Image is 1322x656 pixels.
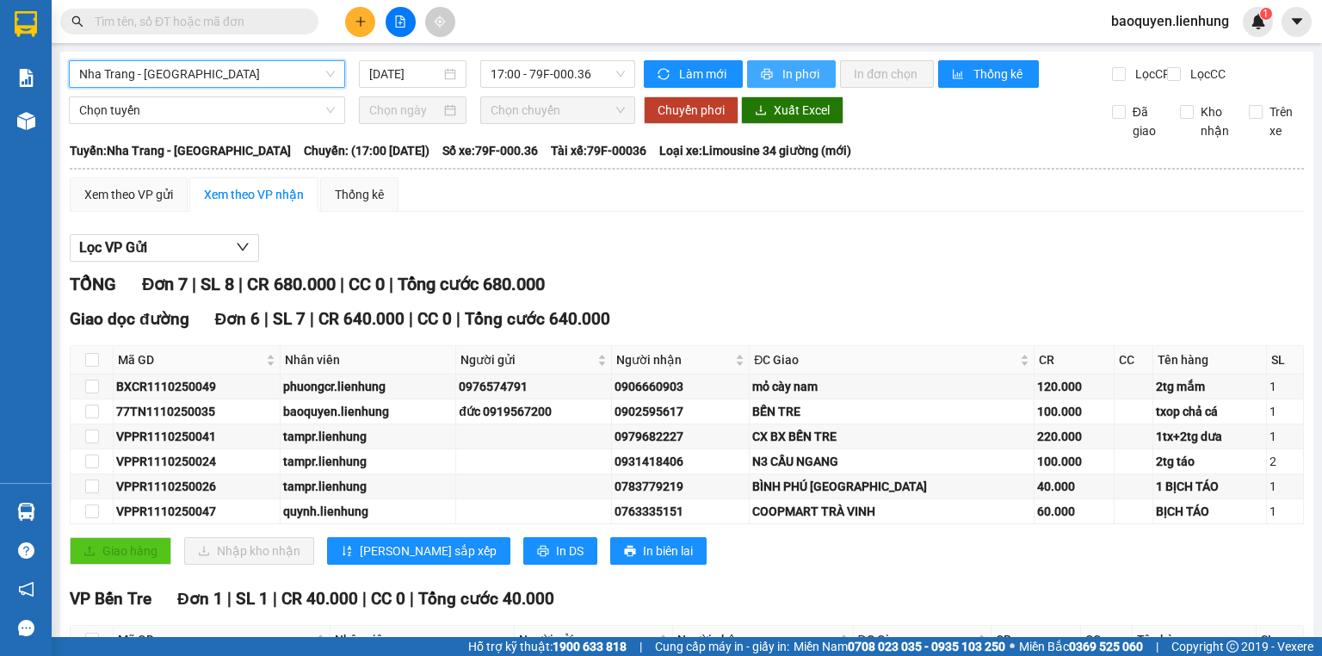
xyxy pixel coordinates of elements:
[371,589,405,609] span: CC 0
[335,185,384,204] div: Thống kê
[114,399,281,424] td: 77TN1110250035
[15,11,37,37] img: logo-vxr
[398,274,545,294] span: Tổng cước 680.000
[655,637,789,656] span: Cung cấp máy in - giấy in:
[369,101,440,120] input: Chọn ngày
[459,377,608,396] div: 0976574791
[1269,477,1300,496] div: 1
[991,626,1082,654] th: CR
[118,630,312,649] span: Mã GD
[114,474,281,499] td: VPPR1110250026
[273,309,306,329] span: SL 7
[1037,452,1111,471] div: 100.000
[1128,65,1173,84] span: Lọc CR
[330,626,514,654] th: Nhân viên
[345,7,375,37] button: plus
[858,630,973,649] span: ĐC Giao
[658,68,672,82] span: sync
[1037,402,1111,421] div: 100.000
[1037,502,1111,521] div: 60.000
[70,144,291,158] b: Tuyến: Nha Trang - [GEOGRAPHIC_DATA]
[752,502,1031,521] div: COOPMART TRÀ VINH
[114,499,281,524] td: VPPR1110250047
[355,15,367,28] span: plus
[848,640,1005,653] strong: 0708 023 035 - 0935 103 250
[519,630,656,649] span: Người gửi
[349,274,385,294] span: CC 0
[1069,640,1143,653] strong: 0369 525 060
[1194,102,1236,140] span: Kho nhận
[394,15,406,28] span: file-add
[659,141,851,160] span: Loại xe: Limousine 34 giường (mới)
[615,452,747,471] div: 0931418406
[624,545,636,559] span: printer
[677,630,835,649] span: Người nhận
[70,274,116,294] span: TỔNG
[18,581,34,597] span: notification
[616,350,732,369] span: Người nhận
[459,402,608,421] div: đức 0919567200
[1035,346,1115,374] th: CR
[17,69,35,87] img: solution-icon
[409,309,413,329] span: |
[615,477,747,496] div: 0783779219
[389,274,393,294] span: |
[460,350,593,369] span: Người gửi
[556,542,584,560] span: In DS
[1156,402,1263,421] div: txop chả cá
[114,374,281,399] td: BXCR1110250049
[360,542,497,560] span: [PERSON_NAME] sắp xếp
[615,402,747,421] div: 0902595617
[644,96,738,124] button: Chuyển phơi
[114,449,281,474] td: VPPR1110250024
[238,274,243,294] span: |
[840,60,934,88] button: In đơn chọn
[1156,637,1158,656] span: |
[1156,427,1263,446] div: 1tx+2tg dưa
[752,452,1031,471] div: N3 CẦU NGANG
[754,350,1016,369] span: ĐC Giao
[615,377,747,396] div: 0906660903
[84,185,173,204] div: Xem theo VP gửi
[615,427,747,446] div: 0979682227
[952,68,967,82] span: bar-chart
[318,309,405,329] span: CR 640.000
[679,65,729,84] span: Làm mới
[116,377,277,396] div: BXCR1110250049
[247,274,336,294] span: CR 680.000
[1260,8,1272,20] sup: 1
[71,15,83,28] span: search
[116,452,277,471] div: VPPR1110250024
[116,477,277,496] div: VPPR1110250026
[281,346,457,374] th: Nhân viên
[236,240,250,254] span: down
[17,112,35,130] img: warehouse-icon
[761,68,775,82] span: printer
[79,237,147,258] span: Lọc VP Gửi
[938,60,1039,88] button: bar-chartThống kê
[1282,7,1312,37] button: caret-down
[747,60,836,88] button: printerIn phơi
[410,589,414,609] span: |
[418,589,554,609] span: Tổng cước 40.000
[273,589,277,609] span: |
[537,545,549,559] span: printer
[18,542,34,559] span: question-circle
[227,589,232,609] span: |
[70,537,171,565] button: uploadGiao hàng
[1037,377,1111,396] div: 120.000
[752,402,1031,421] div: BẾN TRE
[18,620,34,636] span: message
[281,589,358,609] span: CR 40.000
[639,637,642,656] span: |
[752,377,1031,396] div: mỏ cày nam
[118,350,263,369] span: Mã GD
[192,274,196,294] span: |
[1267,346,1304,374] th: SL
[283,502,454,521] div: quynh.lienhung
[114,424,281,449] td: VPPR1110250041
[1081,626,1132,654] th: CC
[1037,477,1111,496] div: 40.000
[1226,641,1239,653] span: copyright
[1156,452,1263,471] div: 2tg táo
